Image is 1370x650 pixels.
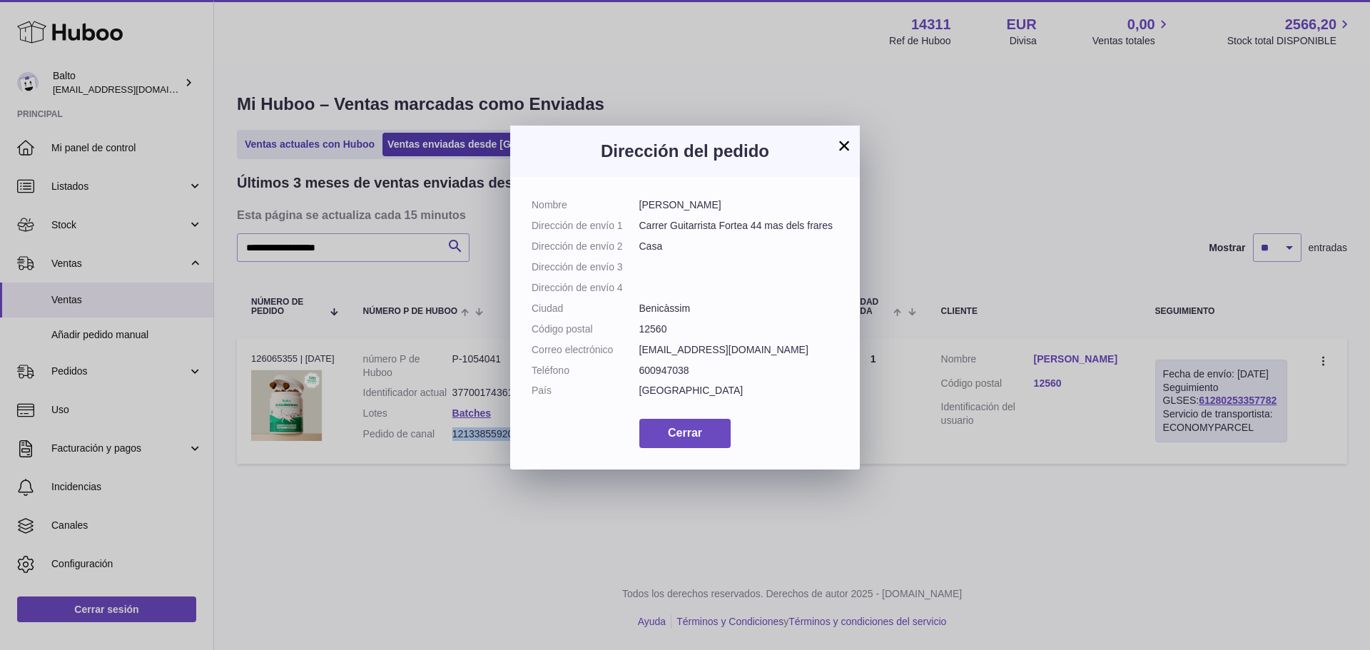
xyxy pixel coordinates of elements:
dd: [GEOGRAPHIC_DATA] [639,384,839,397]
span: Cerrar [668,427,702,439]
dt: Código postal [532,323,639,336]
dt: Ciudad [532,302,639,315]
dt: Dirección de envío 2 [532,240,639,253]
dt: Nombre [532,198,639,212]
dd: Casa [639,240,839,253]
button: × [836,137,853,154]
h3: Dirección del pedido [532,140,838,163]
dd: [EMAIL_ADDRESS][DOMAIN_NAME] [639,343,839,357]
dd: 600947038 [639,364,839,377]
dt: Dirección de envío 4 [532,281,639,295]
dt: Correo electrónico [532,343,639,357]
button: Cerrar [639,419,731,448]
dt: País [532,384,639,397]
dd: Benicàssim [639,302,839,315]
dd: 12560 [639,323,839,336]
dt: Teléfono [532,364,639,377]
dd: Carrer Guitarrista Fortea 44 mas dels frares [639,219,839,233]
dt: Dirección de envío 3 [532,260,639,274]
dt: Dirección de envío 1 [532,219,639,233]
dd: [PERSON_NAME] [639,198,839,212]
